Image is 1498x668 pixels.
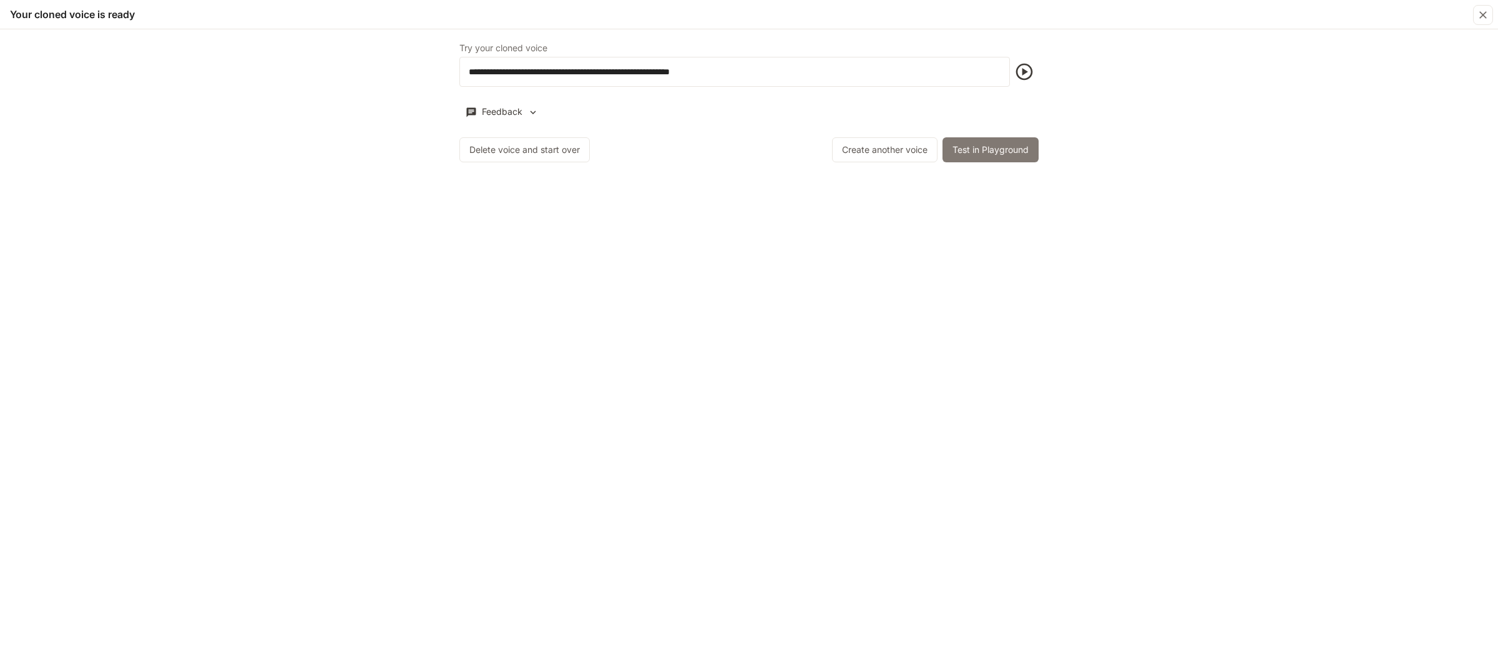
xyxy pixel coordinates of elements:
[832,137,937,162] button: Create another voice
[459,137,590,162] button: Delete voice and start over
[459,102,544,122] button: Feedback
[942,137,1039,162] button: Test in Playground
[459,44,547,52] p: Try your cloned voice
[10,7,135,21] h5: Your cloned voice is ready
